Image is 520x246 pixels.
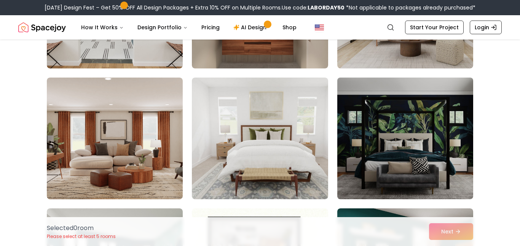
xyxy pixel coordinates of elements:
a: Pricing [195,20,226,35]
a: Login [470,21,502,34]
img: Room room-88 [47,78,183,199]
img: Spacejoy Logo [18,20,66,35]
b: LABORDAY50 [308,4,345,11]
img: Room room-89 [192,78,328,199]
a: Start Your Project [405,21,464,34]
span: *Not applicable to packages already purchased* [345,4,475,11]
button: Design Portfolio [131,20,194,35]
img: Room room-90 [334,75,477,202]
p: Selected 0 room [47,224,116,233]
img: United States [315,23,324,32]
div: [DATE] Design Fest – Get 50% OFF All Design Packages + Extra 10% OFF on Multiple Rooms. [45,4,475,11]
span: Use code: [282,4,345,11]
nav: Main [75,20,303,35]
a: AI Design [227,20,275,35]
p: Please select at least 5 rooms [47,233,116,240]
button: How It Works [75,20,130,35]
nav: Global [18,15,502,40]
a: Spacejoy [18,20,66,35]
a: Shop [276,20,303,35]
